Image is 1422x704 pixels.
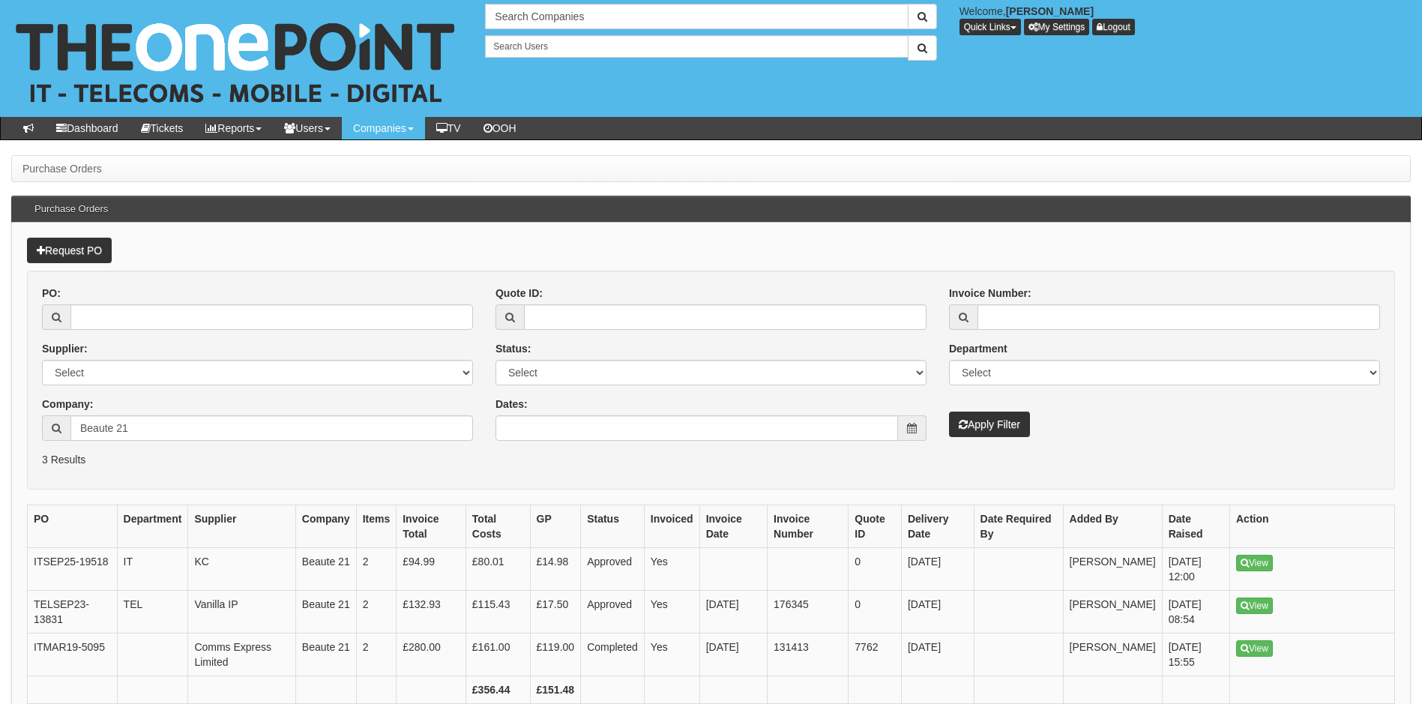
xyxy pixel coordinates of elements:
[1162,634,1229,676] td: [DATE] 15:55
[27,196,115,222] h3: Purchase Orders
[768,591,849,634] td: 176345
[768,505,849,548] th: Invoice Number
[45,117,130,139] a: Dashboard
[949,341,1007,356] label: Department
[466,676,530,704] th: £356.44
[117,548,188,591] td: IT
[949,286,1031,301] label: Invoice Number:
[194,117,273,139] a: Reports
[1063,548,1162,591] td: [PERSON_NAME]
[530,676,581,704] th: £151.48
[22,161,102,176] li: Purchase Orders
[849,505,902,548] th: Quote ID
[1063,634,1162,676] td: [PERSON_NAME]
[495,397,528,412] label: Dates:
[188,548,295,591] td: KC
[1162,548,1229,591] td: [DATE] 12:00
[188,634,295,676] td: Comms Express Limited
[188,591,295,634] td: Vanilla IP
[356,548,397,591] td: 2
[1236,555,1273,571] a: View
[1236,640,1273,657] a: View
[42,397,93,412] label: Company:
[768,634,849,676] td: 131413
[117,591,188,634] td: TEL
[581,548,645,591] td: Approved
[397,634,466,676] td: £280.00
[28,634,118,676] td: ITMAR19-5095
[644,548,699,591] td: Yes
[1024,19,1090,35] a: My Settings
[28,548,118,591] td: ITSEP25-19518
[959,19,1021,35] button: Quick Links
[485,4,908,29] input: Search Companies
[699,634,767,676] td: [DATE]
[1162,505,1229,548] th: Date Raised
[530,505,581,548] th: GP
[530,591,581,634] td: £17.50
[849,591,902,634] td: 0
[273,117,342,139] a: Users
[581,591,645,634] td: Approved
[699,505,767,548] th: Invoice Date
[495,286,543,301] label: Quote ID:
[699,591,767,634] td: [DATE]
[644,591,699,634] td: Yes
[581,634,645,676] td: Completed
[42,452,1380,467] p: 3 Results
[356,505,397,548] th: Items
[472,117,528,139] a: OOH
[530,634,581,676] td: £119.00
[901,505,974,548] th: Delivery Date
[485,35,908,58] input: Search Users
[530,548,581,591] td: £14.98
[901,548,974,591] td: [DATE]
[397,505,466,548] th: Invoice Total
[849,634,902,676] td: 7762
[356,591,397,634] td: 2
[1230,505,1395,548] th: Action
[295,591,356,634] td: Beaute 21
[1092,19,1135,35] a: Logout
[644,634,699,676] td: Yes
[581,505,645,548] th: Status
[948,4,1422,35] div: Welcome,
[1063,591,1162,634] td: [PERSON_NAME]
[949,412,1030,437] button: Apply Filter
[466,591,530,634] td: £115.43
[28,591,118,634] td: TELSEP23-13831
[42,286,61,301] label: PO:
[466,548,530,591] td: £80.01
[974,505,1063,548] th: Date Required By
[495,341,531,356] label: Status:
[342,117,425,139] a: Companies
[356,634,397,676] td: 2
[295,505,356,548] th: Company
[397,548,466,591] td: £94.99
[1236,598,1273,614] a: View
[1063,505,1162,548] th: Added By
[295,634,356,676] td: Beaute 21
[901,591,974,634] td: [DATE]
[1006,5,1094,17] b: [PERSON_NAME]
[466,505,530,548] th: Total Costs
[849,548,902,591] td: 0
[188,505,295,548] th: Supplier
[397,591,466,634] td: £132.93
[117,505,188,548] th: Department
[901,634,974,676] td: [DATE]
[295,548,356,591] td: Beaute 21
[27,238,112,263] a: Request PO
[466,634,530,676] td: £161.00
[425,117,472,139] a: TV
[28,505,118,548] th: PO
[42,341,88,356] label: Supplier:
[644,505,699,548] th: Invoiced
[1162,591,1229,634] td: [DATE] 08:54
[130,117,195,139] a: Tickets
